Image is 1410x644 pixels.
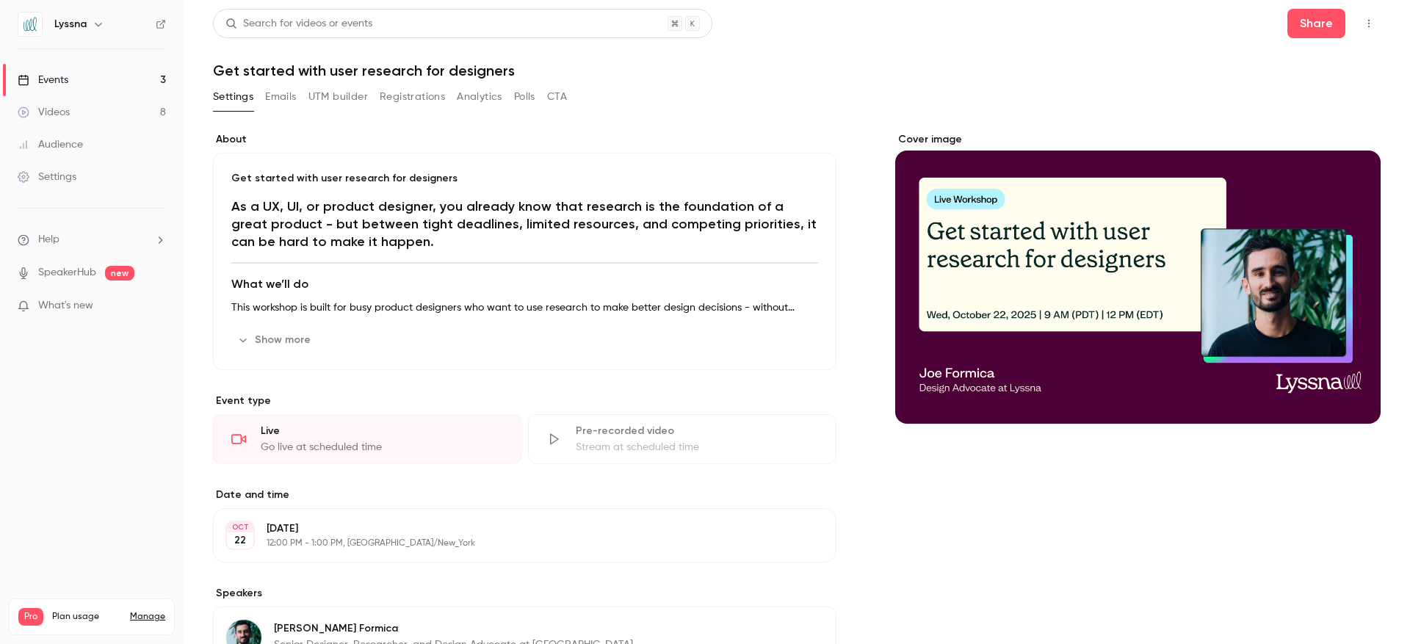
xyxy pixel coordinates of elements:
[105,266,134,281] span: new
[380,85,445,109] button: Registrations
[267,538,759,549] p: 12:00 PM - 1:00 PM, [GEOGRAPHIC_DATA]/New_York
[213,414,522,464] div: LiveGo live at scheduled time
[213,85,253,109] button: Settings
[213,586,836,601] label: Speakers
[261,424,504,438] div: Live
[261,440,504,455] div: Go live at scheduled time
[457,85,502,109] button: Analytics
[213,132,836,147] label: About
[54,17,87,32] h6: Lyssna
[231,171,818,186] p: Get started with user research for designers
[148,300,166,313] iframe: Noticeable Trigger
[130,611,165,623] a: Manage
[514,85,535,109] button: Polls
[18,105,70,120] div: Videos
[1287,9,1345,38] button: Share
[227,522,253,532] div: OCT
[231,299,818,316] p: This workshop is built for busy product designers who want to use research to make better design ...
[547,85,567,109] button: CTA
[18,170,76,184] div: Settings
[576,424,819,438] div: Pre-recorded video
[18,12,42,36] img: Lyssna
[52,611,121,623] span: Plan usage
[38,265,96,281] a: SpeakerHub
[231,277,308,291] strong: What we’ll do
[267,521,759,536] p: [DATE]
[234,533,246,548] p: 22
[38,298,93,314] span: What's new
[528,414,837,464] div: Pre-recorded videoStream at scheduled time
[213,488,836,502] label: Date and time
[18,137,83,152] div: Audience
[231,328,319,352] button: Show more
[274,621,741,636] p: [PERSON_NAME] Formica
[308,85,368,109] button: UTM builder
[231,198,818,250] h1: As a UX, UI, or product designer, you already know that research is the foundation of a great pro...
[213,62,1381,79] h1: Get started with user research for designers
[895,132,1381,147] label: Cover image
[18,73,68,87] div: Events
[225,16,372,32] div: Search for videos or events
[38,232,59,247] span: Help
[895,132,1381,424] section: Cover image
[18,608,43,626] span: Pro
[18,232,166,247] li: help-dropdown-opener
[213,394,836,408] p: Event type
[576,440,819,455] div: Stream at scheduled time
[265,85,296,109] button: Emails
